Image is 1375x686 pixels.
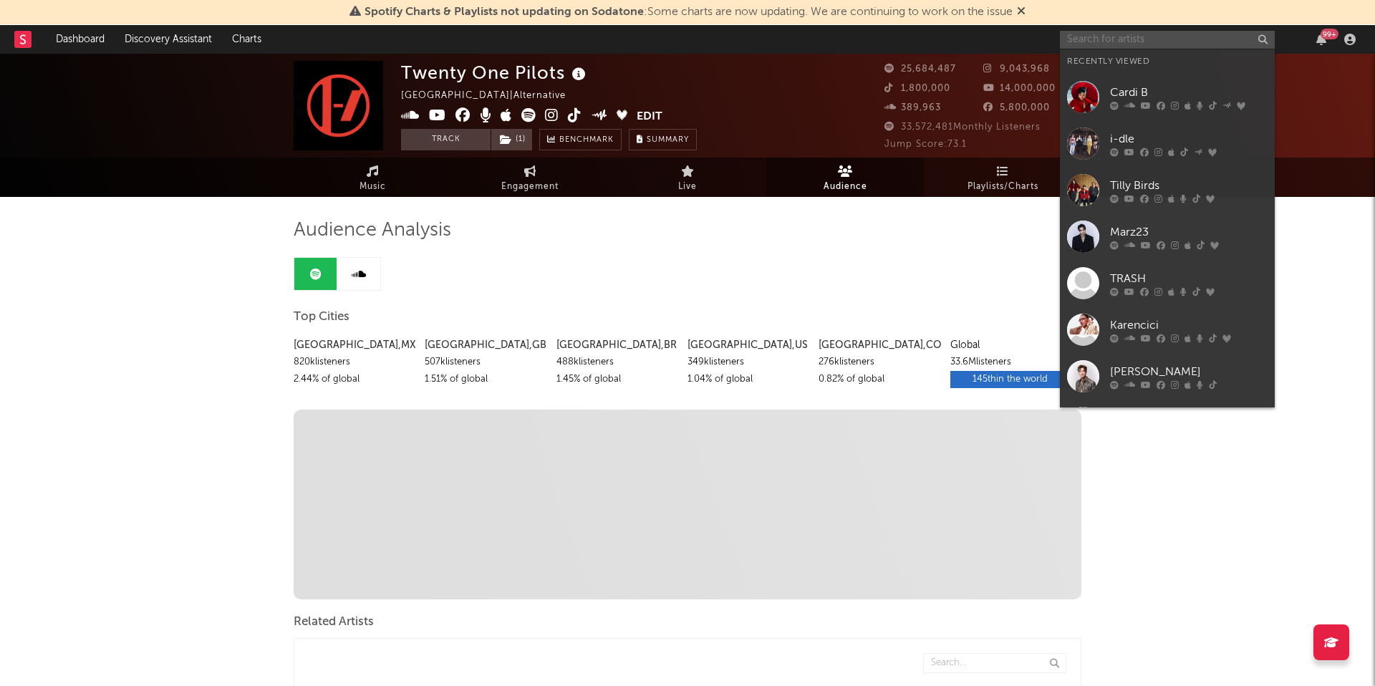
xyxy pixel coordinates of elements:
[401,61,589,84] div: Twenty One Pilots
[401,87,582,105] div: [GEOGRAPHIC_DATA] | Alternative
[1110,363,1268,380] div: [PERSON_NAME]
[1060,260,1275,306] a: TRASH
[819,354,939,371] div: 276k listeners
[678,178,697,195] span: Live
[824,178,867,195] span: Audience
[687,337,808,354] div: [GEOGRAPHIC_DATA] , US
[884,84,950,93] span: 1,800,000
[501,178,559,195] span: Engagement
[1316,34,1326,45] button: 99+
[360,178,386,195] span: Music
[1060,306,1275,353] a: Karencici
[609,158,766,197] a: Live
[1110,84,1268,101] div: Cardi B
[401,129,491,150] button: Track
[924,158,1081,197] a: Playlists/Charts
[1060,213,1275,260] a: Marz23
[294,371,414,388] div: 2.44 % of global
[983,64,1050,74] span: 9,043,968
[819,371,939,388] div: 0.82 % of global
[556,337,677,354] div: [GEOGRAPHIC_DATA] , BR
[983,103,1050,112] span: 5,800,000
[46,25,115,54] a: Dashboard
[968,178,1038,195] span: Playlists/Charts
[294,309,349,326] span: Top Cities
[629,129,697,150] button: Summary
[491,129,532,150] button: (1)
[647,136,689,144] span: Summary
[1060,400,1275,446] a: [PERSON_NAME]
[766,158,924,197] a: Audience
[1110,177,1268,194] div: Tilly Birds
[884,122,1041,132] span: 33,572,481 Monthly Listeners
[365,6,644,18] span: Spotify Charts & Playlists not updating on Sodatone
[1060,31,1275,49] input: Search for artists
[983,84,1056,93] span: 14,000,000
[425,337,545,354] div: [GEOGRAPHIC_DATA] , GB
[1060,74,1275,120] a: Cardi B
[1110,223,1268,241] div: Marz23
[559,132,614,149] span: Benchmark
[1017,6,1026,18] span: Dismiss
[950,371,1071,388] div: 145th in the world
[1110,270,1268,287] div: TRASH
[884,64,956,74] span: 25,684,487
[491,129,533,150] span: ( 1 )
[365,6,1013,18] span: : Some charts are now updating. We are continuing to work on the issue
[687,371,808,388] div: 1.04 % of global
[1321,29,1338,39] div: 99 +
[884,140,967,149] span: Jump Score: 73.1
[294,222,451,239] span: Audience Analysis
[294,614,374,631] span: Related Artists
[451,158,609,197] a: Engagement
[1060,167,1275,213] a: Tilly Birds
[294,337,414,354] div: [GEOGRAPHIC_DATA] , MX
[1110,317,1268,334] div: Karencici
[539,129,622,150] a: Benchmark
[1060,353,1275,400] a: [PERSON_NAME]
[1060,120,1275,167] a: i-dle
[950,354,1071,371] div: 33.6M listeners
[294,158,451,197] a: Music
[425,354,545,371] div: 507k listeners
[425,371,545,388] div: 1.51 % of global
[556,354,677,371] div: 488k listeners
[222,25,271,54] a: Charts
[923,653,1066,673] input: Search...
[1067,53,1268,70] div: Recently Viewed
[556,371,677,388] div: 1.45 % of global
[950,337,1071,354] div: Global
[115,25,222,54] a: Discovery Assistant
[884,103,941,112] span: 389,963
[637,108,662,126] button: Edit
[687,354,808,371] div: 349k listeners
[294,354,414,371] div: 820k listeners
[819,337,939,354] div: [GEOGRAPHIC_DATA] , CO
[1110,130,1268,148] div: i-dle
